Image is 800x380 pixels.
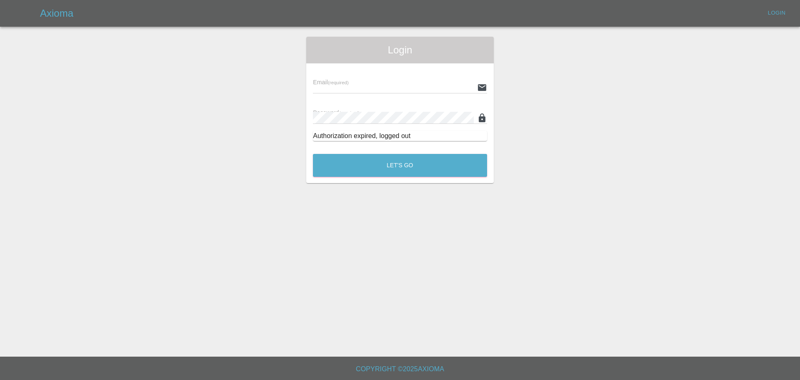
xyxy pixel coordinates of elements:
[339,111,360,116] small: (required)
[313,131,487,141] div: Authorization expired, logged out
[7,363,793,375] h6: Copyright © 2025 Axioma
[328,80,349,85] small: (required)
[313,43,487,57] span: Login
[763,7,790,20] a: Login
[313,154,487,177] button: Let's Go
[40,7,73,20] h5: Axioma
[313,79,348,86] span: Email
[313,109,360,116] span: Password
